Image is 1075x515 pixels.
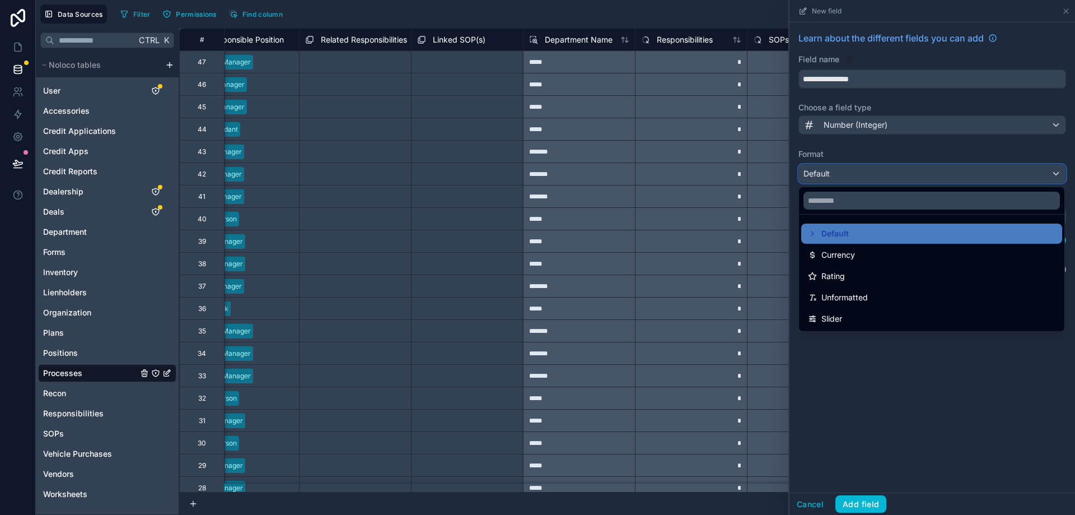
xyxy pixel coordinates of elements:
[198,394,206,403] div: 32
[821,227,849,240] span: Default
[198,215,207,224] div: 40
[242,10,283,18] span: Find column
[769,34,789,45] span: SOPs
[198,259,206,268] div: 38
[133,10,151,18] span: Filter
[821,270,845,283] span: Rating
[198,282,206,291] div: 37
[198,372,206,381] div: 33
[225,6,287,22] button: Find column
[198,484,206,493] div: 28
[198,103,206,112] div: 45
[198,349,206,358] div: 34
[199,416,205,425] div: 31
[821,291,868,304] span: Unformatted
[321,34,407,45] span: Related Responsibilities
[116,6,155,22] button: Filter
[198,170,206,179] div: 42
[433,34,485,45] span: Linked SOP(s)
[188,35,216,44] div: #
[158,6,220,22] button: Permissions
[138,33,161,47] span: Ctrl
[40,4,107,24] button: Data Sources
[198,58,206,67] div: 47
[158,6,225,22] a: Permissions
[198,237,206,246] div: 39
[176,10,216,18] span: Permissions
[821,312,842,326] span: Slider
[198,461,206,470] div: 29
[58,10,103,18] span: Data Sources
[821,248,855,262] span: Currency
[198,439,206,448] div: 30
[657,34,713,45] span: Responsibilities
[198,304,206,313] div: 36
[162,36,170,44] span: K
[198,125,207,134] div: 44
[198,327,206,336] div: 35
[209,34,284,45] span: Responsible Position
[198,192,205,201] div: 41
[198,80,206,89] div: 46
[198,147,206,156] div: 43
[545,34,613,45] span: Department Name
